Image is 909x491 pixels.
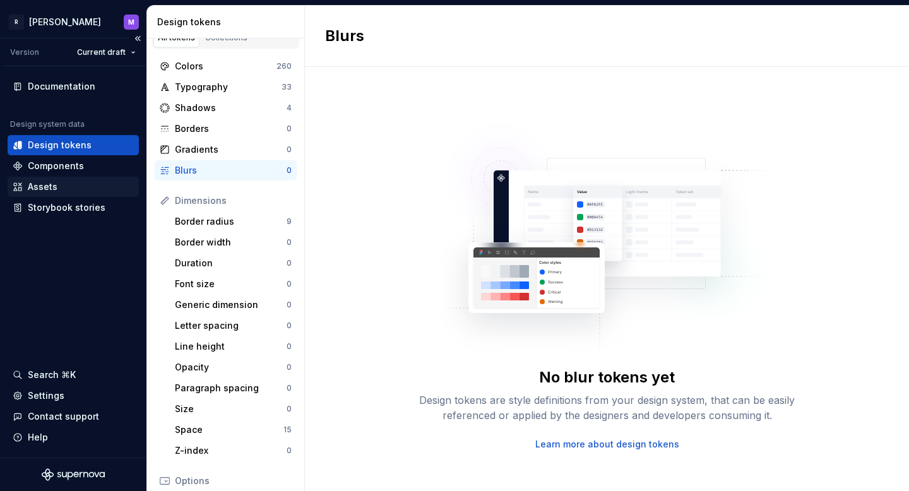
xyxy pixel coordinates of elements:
div: Size [175,403,287,415]
a: Size0 [170,399,297,419]
div: [PERSON_NAME] [29,16,101,28]
button: Contact support [8,406,139,427]
div: Font size [175,278,287,290]
div: Typography [175,81,282,93]
a: Typography33 [155,77,297,97]
a: Space15 [170,420,297,440]
a: Storybook stories [8,198,139,218]
a: Font size0 [170,274,297,294]
a: Generic dimension0 [170,295,297,315]
button: R[PERSON_NAME]M [3,8,144,35]
a: Settings [8,386,139,406]
a: Shadows4 [155,98,297,118]
a: Letter spacing0 [170,316,297,336]
div: 0 [287,124,292,134]
div: Colors [175,60,276,73]
div: M [128,17,134,27]
div: Help [28,431,48,444]
div: Design tokens [157,16,299,28]
div: 0 [287,341,292,352]
div: Components [28,160,84,172]
div: Line height [175,340,287,353]
div: Border radius [175,215,287,228]
div: Space [175,423,283,436]
div: Settings [28,389,64,402]
div: Storybook stories [28,201,105,214]
div: Shadows [175,102,287,114]
a: Duration0 [170,253,297,273]
div: Duration [175,257,287,269]
div: 0 [287,237,292,247]
div: 9 [287,216,292,227]
div: 0 [287,404,292,414]
div: No blur tokens yet [539,367,675,387]
a: Border radius9 [170,211,297,232]
div: 260 [276,61,292,71]
div: Design tokens are style definitions from your design system, that can be easily referenced or app... [405,393,809,423]
div: Version [10,47,39,57]
div: 0 [287,362,292,372]
div: Letter spacing [175,319,287,332]
a: Border width0 [170,232,297,252]
a: Assets [8,177,139,197]
svg: Supernova Logo [42,468,105,481]
a: Z-index0 [170,441,297,461]
button: Help [8,427,139,447]
a: Documentation [8,76,139,97]
div: 0 [287,165,292,175]
div: Design system data [10,119,85,129]
a: Colors260 [155,56,297,76]
button: Search ⌘K [8,365,139,385]
div: Borders [175,122,287,135]
a: Line height0 [170,336,297,357]
div: Design tokens [28,139,92,151]
div: 15 [283,425,292,435]
div: Generic dimension [175,299,287,311]
div: R [9,15,24,30]
div: Gradients [175,143,287,156]
div: Z-index [175,444,287,457]
a: Learn more about design tokens [535,438,679,451]
div: Options [175,475,292,487]
div: Blurs [175,164,287,177]
div: 0 [287,300,292,310]
h2: Blurs [325,26,364,46]
div: 0 [287,258,292,268]
div: 33 [282,82,292,92]
div: Documentation [28,80,95,93]
button: Collapse sidebar [129,30,146,47]
div: Contact support [28,410,99,423]
div: Dimensions [175,194,292,207]
div: 0 [287,321,292,331]
div: 0 [287,145,292,155]
a: Opacity0 [170,357,297,377]
a: Blurs0 [155,160,297,180]
a: Components [8,156,139,176]
div: 0 [287,279,292,289]
div: 4 [287,103,292,113]
div: Paragraph spacing [175,382,287,394]
a: Paragraph spacing0 [170,378,297,398]
div: Search ⌘K [28,369,76,381]
a: Borders0 [155,119,297,139]
div: Assets [28,180,57,193]
div: Opacity [175,361,287,374]
div: 0 [287,446,292,456]
span: Current draft [77,47,126,57]
button: Current draft [71,44,141,61]
a: Gradients0 [155,139,297,160]
div: 0 [287,383,292,393]
a: Design tokens [8,135,139,155]
div: Border width [175,236,287,249]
